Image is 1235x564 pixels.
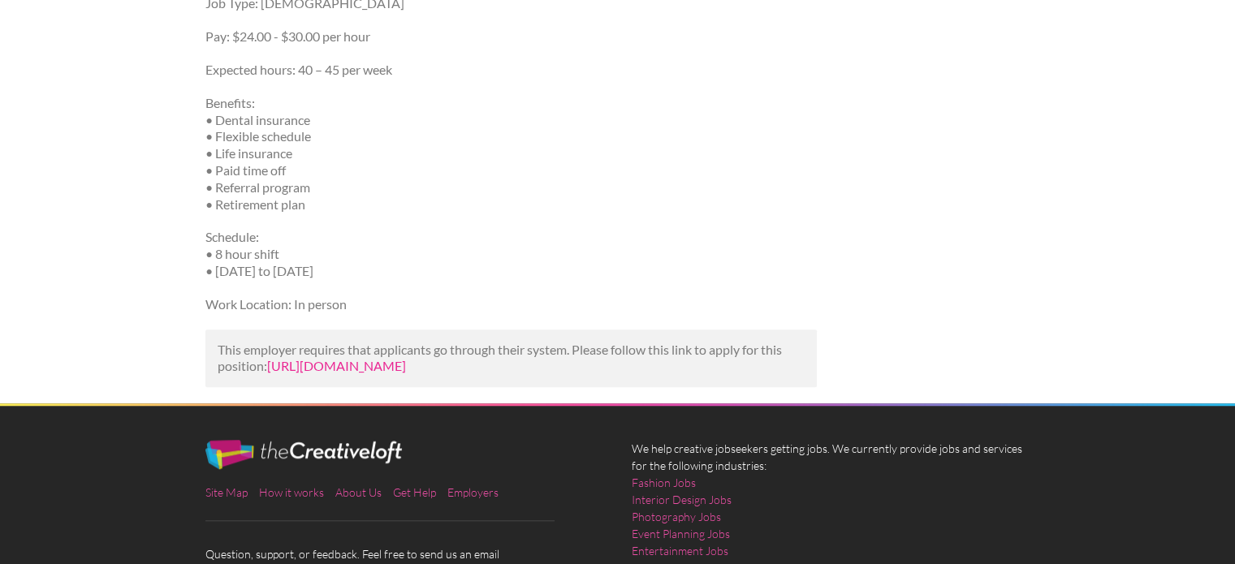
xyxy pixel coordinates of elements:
[447,485,499,499] a: Employers
[632,474,696,491] a: Fashion Jobs
[632,491,732,508] a: Interior Design Jobs
[205,28,817,45] p: Pay: $24.00 - $30.00 per hour
[632,525,730,542] a: Event Planning Jobs
[205,440,402,469] img: The Creative Loft
[205,229,817,279] p: Schedule: • 8 hour shift • [DATE] to [DATE]
[335,485,382,499] a: About Us
[205,296,817,313] p: Work Location: In person
[632,508,721,525] a: Photography Jobs
[632,542,728,559] a: Entertainment Jobs
[259,485,324,499] a: How it works
[267,358,406,373] a: [URL][DOMAIN_NAME]
[218,342,805,376] p: This employer requires that applicants go through their system. Please follow this link to apply ...
[205,485,248,499] a: Site Map
[393,485,436,499] a: Get Help
[205,95,817,213] p: Benefits: • Dental insurance • Flexible schedule • Life insurance • Paid time off • Referral prog...
[205,62,817,79] p: Expected hours: 40 – 45 per week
